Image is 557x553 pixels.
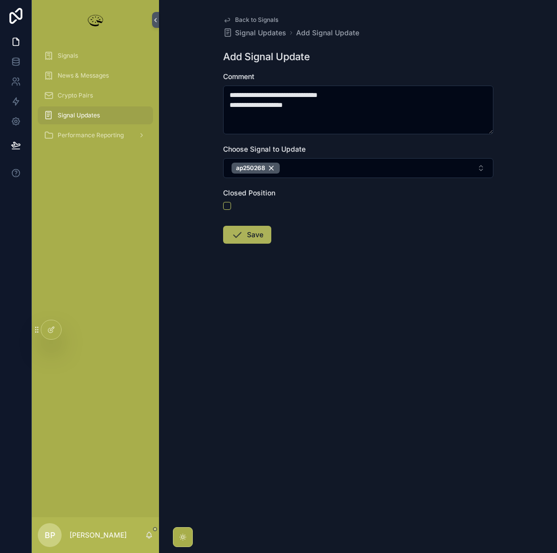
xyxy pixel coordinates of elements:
[85,12,105,28] img: App logo
[223,158,493,178] button: Select Button
[58,92,93,99] span: Crypto Pairs
[235,28,286,38] span: Signal Updates
[38,126,153,144] a: Performance Reporting
[38,106,153,124] a: Signal Updates
[236,164,265,172] span: ap250268
[223,145,306,153] span: Choose Signal to Update
[296,28,359,38] a: Add Signal Update
[232,163,280,174] button: Unselect 3437
[223,226,271,244] button: Save
[223,72,254,81] span: Comment
[223,50,310,64] h1: Add Signal Update
[38,47,153,65] a: Signals
[58,52,78,60] span: Signals
[223,16,278,24] a: Back to Signals
[58,72,109,80] span: News & Messages
[38,67,153,85] a: News & Messages
[70,530,127,540] p: [PERSON_NAME]
[223,28,286,38] a: Signal Updates
[38,87,153,104] a: Crypto Pairs
[58,131,124,139] span: Performance Reporting
[45,529,55,541] span: BP
[58,111,100,119] span: Signal Updates
[223,188,275,197] span: Closed Position
[235,16,278,24] span: Back to Signals
[32,40,159,157] div: scrollable content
